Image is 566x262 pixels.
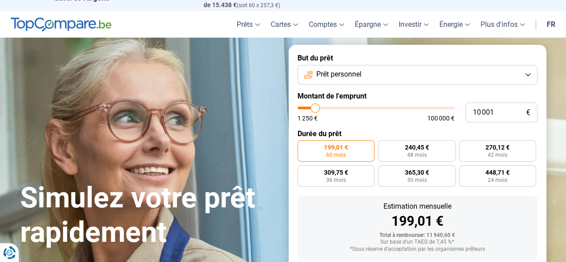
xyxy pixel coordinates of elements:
a: Plus d'infos [475,11,530,38]
div: 199,01 € [305,215,530,228]
span: 1 250 € [298,115,318,121]
span: Prêt personnel [316,69,362,79]
a: Comptes [303,11,349,38]
span: 199,01 € [324,144,348,150]
div: *Sous réserve d'acceptation par les organismes prêteurs [305,246,530,253]
label: Montant de l'emprunt [298,92,537,100]
span: 24 mois [488,177,507,183]
a: Prêts [231,11,265,38]
img: TopCompare [11,17,111,32]
a: Investir [393,11,434,38]
span: 100 000 € [427,115,455,121]
label: But du prêt [298,54,537,62]
h1: Simulez votre prêt rapidement [20,181,278,250]
a: Cartes [265,11,303,38]
span: 36 mois [326,177,346,183]
span: € [526,109,530,116]
span: 365,30 € [404,169,429,176]
button: Prêt personnel [298,65,537,85]
label: Durée du prêt [298,129,537,138]
div: Estimation mensuelle [305,203,530,210]
span: 60 mois [326,152,346,158]
a: fr [541,11,561,38]
a: Énergie [434,11,475,38]
span: 48 mois [407,152,426,158]
span: 30 mois [407,177,426,183]
span: 448,71 € [485,169,510,176]
a: Épargne [349,11,393,38]
span: 309,75 € [324,169,348,176]
span: 270,12 € [485,144,510,150]
span: 42 mois [488,152,507,158]
span: 240,45 € [404,144,429,150]
div: Total à rembourser: 11 940,60 € [305,232,530,239]
div: Sur base d'un TAEG de 7,45 %* [305,239,530,245]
